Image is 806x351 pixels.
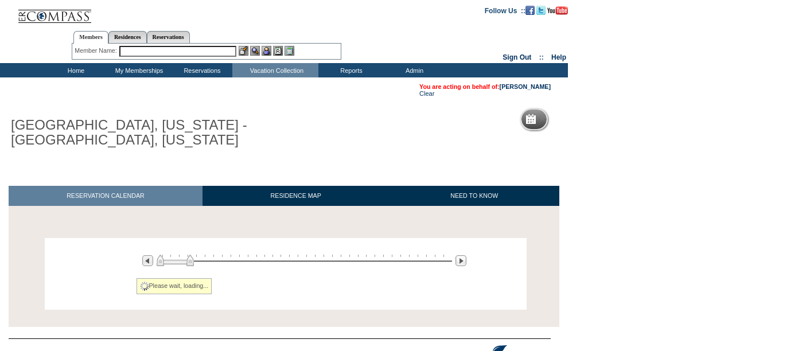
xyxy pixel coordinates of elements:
h5: Reservation Calendar [540,116,628,123]
a: RESIDENCE MAP [203,186,390,206]
a: Subscribe to our YouTube Channel [547,6,568,13]
a: [PERSON_NAME] [500,83,551,90]
img: View [250,46,260,56]
img: Previous [142,255,153,266]
td: Follow Us :: [485,6,525,15]
td: Admin [381,63,445,77]
a: RESERVATION CALENDAR [9,186,203,206]
a: Reservations [147,31,190,43]
span: :: [539,53,544,61]
td: My Memberships [106,63,169,77]
span: You are acting on behalf of: [419,83,551,90]
img: Reservations [273,46,283,56]
img: Subscribe to our YouTube Channel [547,6,568,15]
a: Members [73,31,108,44]
td: Reports [318,63,381,77]
img: b_edit.gif [239,46,248,56]
img: spinner2.gif [140,282,149,291]
a: NEED TO KNOW [389,186,559,206]
div: Please wait, loading... [137,278,212,294]
img: Impersonate [262,46,271,56]
a: Follow us on Twitter [536,6,546,13]
img: b_calculator.gif [285,46,294,56]
td: Reservations [169,63,232,77]
img: Become our fan on Facebook [525,6,535,15]
a: Help [551,53,566,61]
a: Become our fan on Facebook [525,6,535,13]
img: Next [455,255,466,266]
a: Clear [419,90,434,97]
a: Residences [108,31,147,43]
td: Vacation Collection [232,63,318,77]
div: Member Name: [75,46,119,56]
img: Follow us on Twitter [536,6,546,15]
h1: [GEOGRAPHIC_DATA], [US_STATE] - [GEOGRAPHIC_DATA], [US_STATE] [9,115,266,150]
td: Home [43,63,106,77]
a: Sign Out [503,53,531,61]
